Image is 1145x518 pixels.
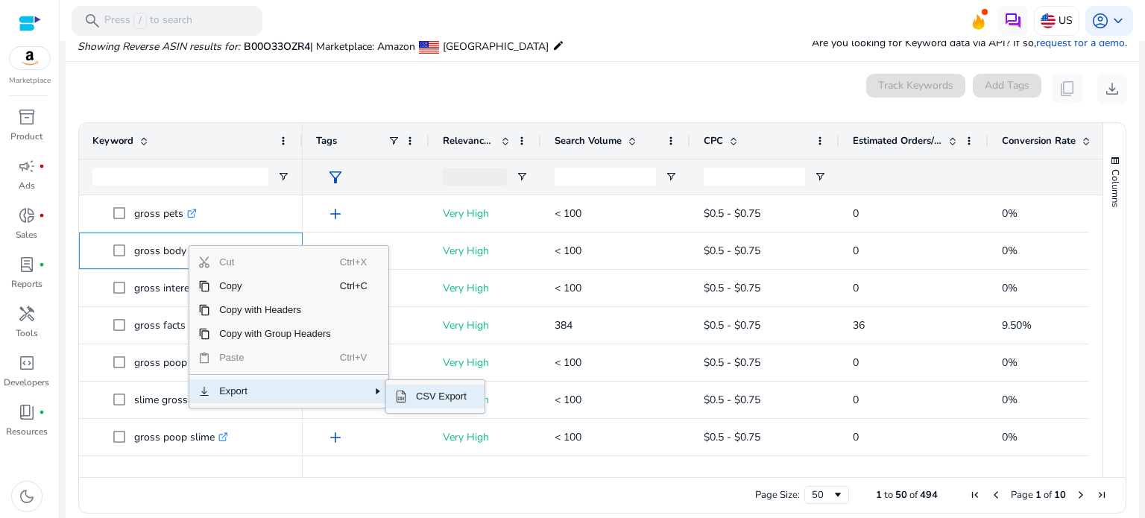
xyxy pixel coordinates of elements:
[516,171,528,183] button: Open Filter Menu
[39,163,45,169] span: fiber_manual_record
[16,326,38,340] p: Tools
[340,250,372,274] span: Ctrl+X
[18,305,36,323] span: handyman
[1002,281,1018,295] span: 0%
[210,298,340,322] span: Copy with Headers
[555,393,581,407] span: < 100
[340,346,372,370] span: Ctrl+V
[385,379,485,414] div: SubMenu
[1011,488,1033,502] span: Page
[39,212,45,218] span: fiber_manual_record
[1002,318,1032,332] span: 9.50%
[853,356,859,370] span: 0
[1002,356,1018,370] span: 0%
[327,205,344,223] span: add
[134,422,228,452] p: gross poop slime
[16,228,37,241] p: Sales
[443,236,528,266] p: Very High
[969,489,981,501] div: First Page
[1059,7,1073,34] p: US
[853,281,859,295] span: 0
[853,430,859,444] span: 0
[555,281,581,295] span: < 100
[443,134,495,148] span: Relevance Score
[134,459,220,490] p: gross pets toys
[704,168,805,186] input: CPC Filter Input
[1109,12,1127,30] span: keyboard_arrow_down
[443,310,528,341] p: Very High
[133,13,147,29] span: /
[1091,12,1109,30] span: account_circle
[853,134,942,148] span: Estimated Orders/Month
[327,242,344,260] span: add
[1054,488,1066,502] span: 10
[1044,488,1052,502] span: of
[704,393,760,407] span: $0.5 - $0.75
[552,37,564,54] mat-icon: edit
[316,134,337,148] span: Tags
[189,245,389,408] div: Context Menu
[18,108,36,126] span: inventory_2
[327,391,344,409] span: add
[1075,489,1087,501] div: Next Page
[704,430,760,444] span: $0.5 - $0.75
[10,130,42,143] p: Product
[1035,488,1041,502] span: 1
[555,244,581,258] span: < 100
[1103,80,1121,98] span: download
[555,168,656,186] input: Search Volume Filter Input
[340,274,372,298] span: Ctrl+C
[18,206,36,224] span: donut_small
[210,322,340,346] span: Copy with Group Headers
[1002,244,1018,258] span: 0%
[443,347,528,378] p: Very High
[134,198,197,229] p: gross pets
[78,40,240,54] i: Showing Reverse ASIN results for:
[92,168,268,186] input: Keyword Filter Input
[555,206,581,221] span: < 100
[990,489,1002,501] div: Previous Page
[134,236,225,266] p: gross body facts
[814,171,826,183] button: Open Filter Menu
[1097,74,1127,104] button: download
[277,171,289,183] button: Open Filter Menu
[134,273,251,303] p: gross interesting facts
[704,356,760,370] span: $0.5 - $0.75
[4,376,49,389] p: Developers
[18,256,36,274] span: lab_profile
[210,379,340,403] span: Export
[134,385,228,415] p: slime gross poop
[210,250,340,274] span: Cut
[1002,134,1076,148] span: Conversion Rate
[39,409,45,415] span: fiber_manual_record
[443,422,528,452] p: Very High
[83,12,101,30] span: search
[134,310,237,341] p: gross facts for kids
[443,385,528,415] p: Very High
[210,346,340,370] span: Paste
[555,356,581,370] span: < 100
[1002,206,1018,221] span: 0%
[407,385,476,408] span: CSV Export
[920,488,938,502] span: 494
[665,171,677,183] button: Open Filter Menu
[1002,430,1018,444] span: 0%
[555,430,581,444] span: < 100
[19,179,35,192] p: Ads
[704,318,760,332] span: $0.5 - $0.75
[704,134,723,148] span: CPC
[876,488,882,502] span: 1
[443,198,528,229] p: Very High
[18,354,36,372] span: code_blocks
[555,134,622,148] span: Search Volume
[6,425,48,438] p: Resources
[443,459,528,490] p: Very High
[104,13,192,29] p: Press to search
[134,347,230,378] p: gross poop pants
[1096,489,1108,501] div: Last Page
[555,318,572,332] span: 384
[895,488,907,502] span: 50
[853,206,859,221] span: 0
[909,488,918,502] span: of
[18,487,36,505] span: dark_mode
